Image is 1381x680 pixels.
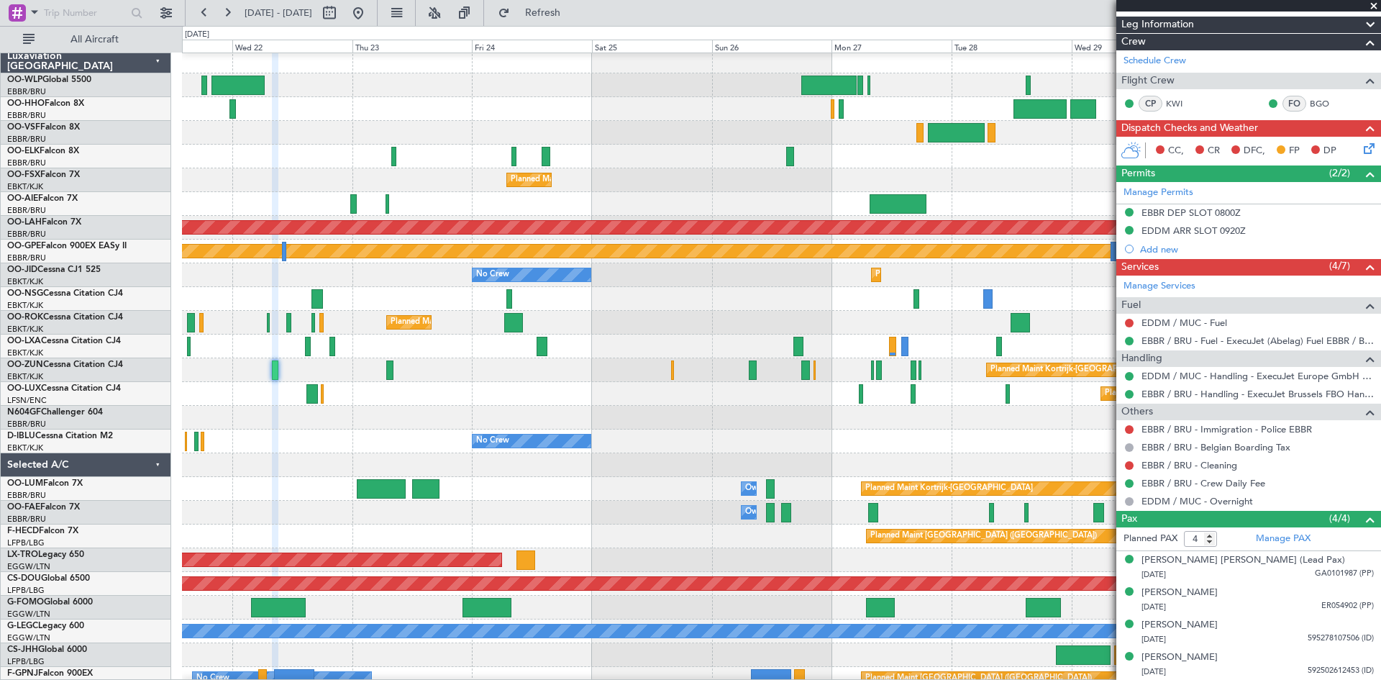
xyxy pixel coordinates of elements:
span: DFC, [1244,144,1265,158]
span: [DATE] - [DATE] [245,6,312,19]
span: DP [1323,144,1336,158]
a: OO-LAHFalcon 7X [7,218,81,227]
a: EBBR/BRU [7,110,46,121]
a: EDDM / MUC - Handling - ExecuJet Europe GmbH EDDM / MUC [1141,370,1374,382]
span: G-FOMO [7,598,44,607]
a: F-GPNJFalcon 900EX [7,669,93,678]
span: Refresh [513,8,573,18]
a: EDDM / MUC - Fuel [1141,317,1227,329]
span: OO-GPE [7,242,41,250]
span: Pax [1121,511,1137,527]
a: EBKT/KJK [7,276,43,287]
span: OO-AIE [7,194,38,203]
span: CR [1208,144,1220,158]
a: Manage Services [1124,279,1195,294]
div: No Crew [476,430,509,452]
a: LX-TROLegacy 650 [7,550,84,559]
span: Crew [1121,34,1146,50]
a: G-LEGCLegacy 600 [7,622,84,630]
span: OO-ELK [7,147,40,155]
label: Planned PAX [1124,532,1177,546]
span: G-LEGC [7,622,38,630]
span: OO-LAH [7,218,42,227]
span: OO-ZUN [7,361,43,369]
a: CS-JHHGlobal 6000 [7,645,87,654]
span: OO-VSF [7,123,40,132]
a: EBKT/KJK [7,348,43,358]
a: OO-ROKCessna Citation CJ4 [7,313,123,322]
a: D-IBLUCessna Citation M2 [7,432,113,440]
a: OO-FAEFalcon 7X [7,503,80,512]
span: OO-JID [7,266,37,274]
span: OO-HHO [7,99,45,108]
div: [PERSON_NAME] [1141,586,1218,600]
span: (4/7) [1329,258,1350,273]
div: Planned Maint [GEOGRAPHIC_DATA] ([GEOGRAPHIC_DATA]) [870,525,1097,547]
span: LX-TRO [7,550,38,559]
a: F-HECDFalcon 7X [7,527,78,535]
a: EBBR/BRU [7,86,46,97]
a: OO-ELKFalcon 8X [7,147,79,155]
a: EBBR/BRU [7,229,46,240]
a: OO-VSFFalcon 8X [7,123,80,132]
a: LFPB/LBG [7,538,45,548]
a: CS-DOUGlobal 6500 [7,574,90,583]
a: EBBR/BRU [7,253,46,263]
span: OO-ROK [7,313,43,322]
span: 595278107506 (ID) [1308,633,1374,645]
span: Fuel [1121,297,1141,314]
button: All Aircraft [16,28,156,51]
span: Handling [1121,350,1162,367]
a: EBKT/KJK [7,300,43,311]
span: FP [1289,144,1300,158]
button: Refresh [491,1,578,24]
a: EBBR/BRU [7,490,46,501]
a: OO-LUXCessna Citation CJ4 [7,384,121,393]
a: EBBR / BRU - Handling - ExecuJet Brussels FBO Handling Abelag [1141,388,1374,400]
span: Leg Information [1121,17,1194,33]
span: D-IBLU [7,432,35,440]
a: OO-NSGCessna Citation CJ4 [7,289,123,298]
a: EBBR / BRU - Crew Daily Fee [1141,477,1265,489]
div: CP [1139,96,1162,112]
div: EDDM ARR SLOT 0920Z [1141,225,1246,237]
a: EBBR/BRU [7,134,46,145]
a: EBBR / BRU - Immigration - Police EBBR [1141,423,1312,435]
a: EBBR/BRU [7,419,46,430]
a: LFSN/ENC [7,395,47,406]
a: G-FOMOGlobal 6000 [7,598,93,607]
span: CC, [1168,144,1184,158]
span: CS-JHH [7,645,38,654]
div: Sun 26 [712,40,832,53]
span: ER054902 (PP) [1321,600,1374,612]
div: Planned Maint Kortrijk-[GEOGRAPHIC_DATA] [391,312,558,333]
a: EBBR / BRU - Cleaning [1141,459,1237,471]
span: All Aircraft [37,35,152,45]
span: F-HECD [7,527,39,535]
a: EBBR/BRU [7,158,46,168]
span: Permits [1121,166,1155,182]
span: F-GPNJ [7,669,38,678]
span: OO-LUM [7,479,43,488]
a: OO-AIEFalcon 7X [7,194,78,203]
span: [DATE] [1141,569,1166,580]
a: OO-LUMFalcon 7X [7,479,83,488]
span: OO-WLP [7,76,42,84]
span: OO-FSX [7,171,40,179]
div: Planned Maint Kortrijk-[GEOGRAPHIC_DATA] [511,169,678,191]
span: OO-LXA [7,337,41,345]
div: Planned Maint Kortrijk-[GEOGRAPHIC_DATA] [875,264,1043,286]
span: [DATE] [1141,634,1166,645]
a: Manage PAX [1256,532,1311,546]
div: Planned Maint Kortrijk-[GEOGRAPHIC_DATA] [865,478,1033,499]
div: Mon 27 [831,40,952,53]
div: Sat 25 [592,40,712,53]
div: Add new [1140,243,1374,255]
a: EBKT/KJK [7,371,43,382]
div: Tue 28 [952,40,1072,53]
div: [PERSON_NAME] [1141,650,1218,665]
a: EBKT/KJK [7,443,43,453]
span: Dispatch Checks and Weather [1121,120,1258,137]
a: EBKT/KJK [7,324,43,335]
a: OO-JIDCessna CJ1 525 [7,266,101,274]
